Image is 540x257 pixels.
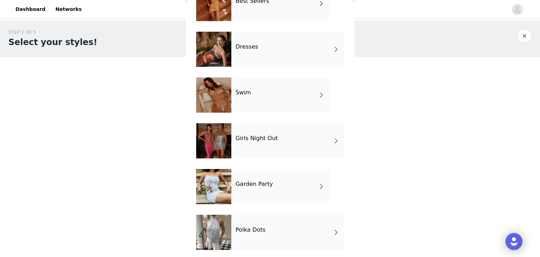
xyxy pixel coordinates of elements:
h4: Dresses [236,44,258,50]
h4: Girls Night Out [236,135,278,142]
h1: Select your styles! [8,36,97,49]
h4: Polka Dots [236,227,265,233]
a: Dashboard [11,1,50,17]
h4: Garden Party [236,181,273,187]
div: avatar [514,4,521,15]
div: Open Intercom Messenger [506,233,522,250]
a: Networks [51,1,86,17]
h4: Swim [236,89,251,96]
div: STEP 1 OF 5 [8,29,97,36]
